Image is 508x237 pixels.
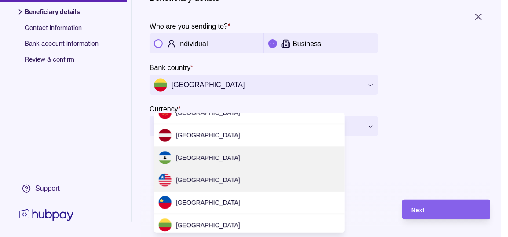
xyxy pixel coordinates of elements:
[158,174,172,187] img: lr
[158,218,172,232] img: lt
[176,177,240,184] span: [GEOGRAPHIC_DATA]
[176,154,240,161] span: [GEOGRAPHIC_DATA]
[176,109,240,116] span: [GEOGRAPHIC_DATA]
[176,132,240,139] span: [GEOGRAPHIC_DATA]
[158,106,172,119] img: kg
[158,196,172,209] img: li
[158,129,172,142] img: lv
[158,151,172,164] img: ls
[411,207,424,214] span: Next
[176,199,240,206] span: [GEOGRAPHIC_DATA]
[176,222,240,229] span: [GEOGRAPHIC_DATA]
